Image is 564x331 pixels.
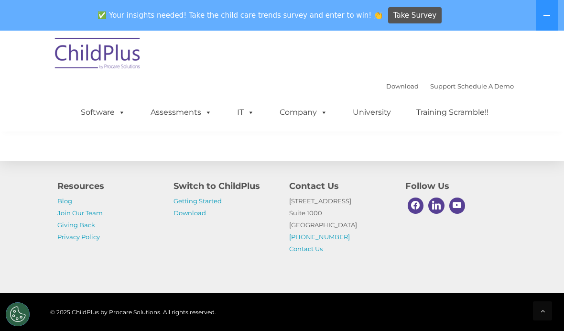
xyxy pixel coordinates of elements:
[6,302,30,326] button: Cookies Settings
[57,209,103,217] a: Join Our Team
[386,82,419,90] a: Download
[57,221,95,229] a: Giving Back
[57,197,72,205] a: Blog
[388,7,442,24] a: Take Survey
[174,179,275,193] h4: Switch to ChildPlus
[50,309,216,316] span: © 2025 ChildPlus by Procare Solutions. All rights reserved.
[457,82,514,90] a: Schedule A Demo
[407,103,498,122] a: Training Scramble!!
[405,195,426,216] a: Facebook
[405,179,507,193] h4: Follow Us
[57,179,159,193] h4: Resources
[228,103,264,122] a: IT
[289,233,350,241] a: [PHONE_NUMBER]
[174,197,222,205] a: Getting Started
[289,245,323,253] a: Contact Us
[426,195,447,216] a: Linkedin
[174,209,206,217] a: Download
[289,195,391,255] p: [STREET_ADDRESS] Suite 1000 [GEOGRAPHIC_DATA]
[94,6,387,25] span: ✅ Your insights needed! Take the child care trends survey and enter to win! 👏
[343,103,401,122] a: University
[447,195,468,216] a: Youtube
[386,82,514,90] font: |
[289,179,391,193] h4: Contact Us
[71,103,135,122] a: Software
[50,31,146,79] img: ChildPlus by Procare Solutions
[393,7,436,24] span: Take Survey
[57,233,100,241] a: Privacy Policy
[430,82,456,90] a: Support
[141,103,221,122] a: Assessments
[270,103,337,122] a: Company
